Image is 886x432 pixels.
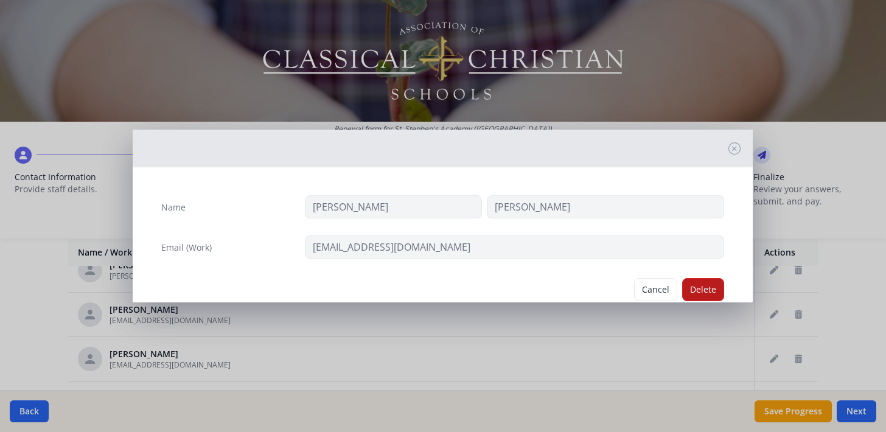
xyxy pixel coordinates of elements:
button: Cancel [634,278,677,301]
button: Delete [682,278,724,301]
input: Last Name [487,195,724,218]
input: contact@site.com [305,235,724,259]
input: First Name [305,195,482,218]
label: Email (Work) [161,242,212,254]
label: Name [161,201,186,214]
